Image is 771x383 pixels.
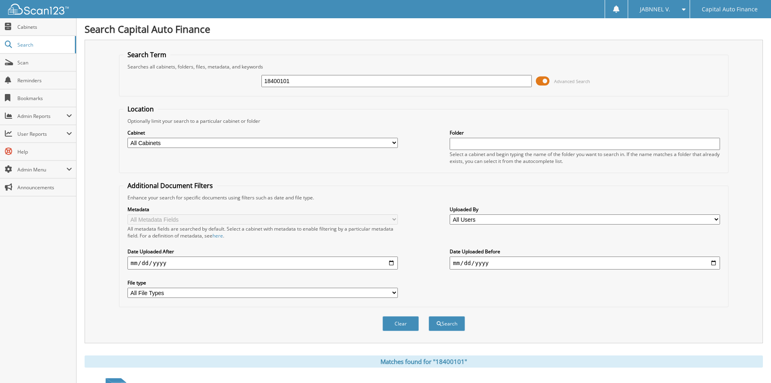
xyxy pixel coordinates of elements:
[17,148,72,155] span: Help
[123,63,724,70] div: Searches all cabinets, folders, files, metadata, and keywords
[450,151,720,165] div: Select a cabinet and begin typing the name of the folder you want to search in. If the name match...
[450,248,720,255] label: Date Uploaded Before
[450,206,720,213] label: Uploaded By
[17,113,66,120] span: Admin Reports
[127,248,398,255] label: Date Uploaded After
[17,131,66,137] span: User Reports
[17,184,72,191] span: Announcements
[450,257,720,270] input: end
[429,316,465,331] button: Search
[127,225,398,239] div: All metadata fields are searched by default. Select a cabinet with metadata to enable filtering b...
[702,7,758,12] span: Capital Auto Finance
[127,279,398,286] label: File type
[85,22,763,36] h1: Search Capital Auto Finance
[450,129,720,136] label: Folder
[127,129,398,136] label: Cabinet
[17,95,72,102] span: Bookmarks
[17,166,66,173] span: Admin Menu
[17,59,72,66] span: Scan
[123,194,724,201] div: Enhance your search for specific documents using filters such as date and file type.
[554,78,590,84] span: Advanced Search
[127,206,398,213] label: Metadata
[17,77,72,84] span: Reminders
[123,105,158,113] legend: Location
[640,7,670,12] span: JABNNEL V.
[123,50,170,59] legend: Search Term
[382,316,419,331] button: Clear
[17,41,71,48] span: Search
[123,181,217,190] legend: Additional Document Filters
[8,4,69,15] img: scan123-logo-white.svg
[123,118,724,124] div: Optionally limit your search to a particular cabinet or folder
[127,257,398,270] input: start
[212,232,223,239] a: here
[85,355,763,368] div: Matches found for "18400101"
[17,24,72,30] span: Cabinets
